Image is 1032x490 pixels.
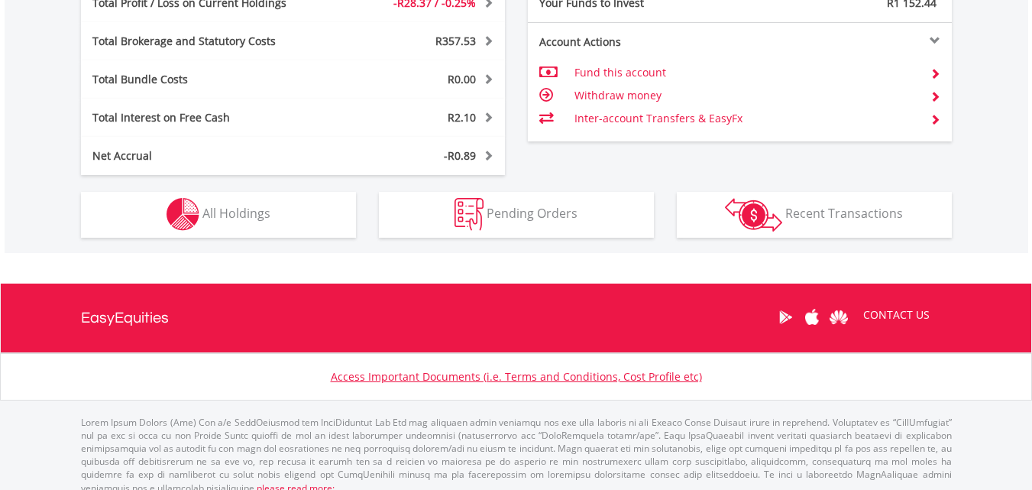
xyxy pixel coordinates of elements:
span: All Holdings [202,205,270,222]
span: Pending Orders [487,205,577,222]
span: R2.10 [448,110,476,125]
div: Net Accrual [81,148,328,164]
a: Access Important Documents (i.e. Terms and Conditions, Cost Profile etc) [331,369,702,384]
a: EasyEquities [81,284,169,352]
img: holdings-wht.png [167,198,199,231]
span: R357.53 [435,34,476,48]
a: Huawei [826,294,852,341]
td: Inter-account Transfers & EasyFx [574,107,917,130]
span: -R0.89 [444,148,476,163]
div: Account Actions [528,34,740,50]
button: Recent Transactions [677,192,952,238]
img: transactions-zar-wht.png [725,198,782,232]
span: Recent Transactions [785,205,903,222]
div: Total Brokerage and Statutory Costs [81,34,328,49]
img: pending_instructions-wht.png [455,198,484,231]
div: Total Interest on Free Cash [81,110,328,125]
a: CONTACT US [852,294,940,336]
td: Fund this account [574,61,917,84]
td: Withdraw money [574,84,917,107]
button: All Holdings [81,192,356,238]
span: R0.00 [448,72,476,86]
a: Apple [799,294,826,341]
div: Total Bundle Costs [81,72,328,87]
a: Google Play [772,294,799,341]
button: Pending Orders [379,192,654,238]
